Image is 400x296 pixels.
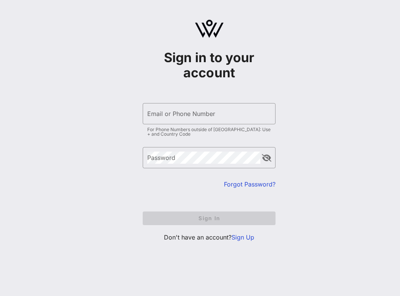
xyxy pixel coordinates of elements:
h1: Sign in to your account [143,50,276,80]
button: append icon [262,154,271,162]
img: logo.svg [195,20,224,38]
p: Don't have an account? [143,233,276,242]
div: For Phone Numbers outside of [GEOGRAPHIC_DATA]: Use + and Country Code [147,127,271,136]
a: Sign Up [231,233,254,241]
a: Forgot Password? [224,180,276,188]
